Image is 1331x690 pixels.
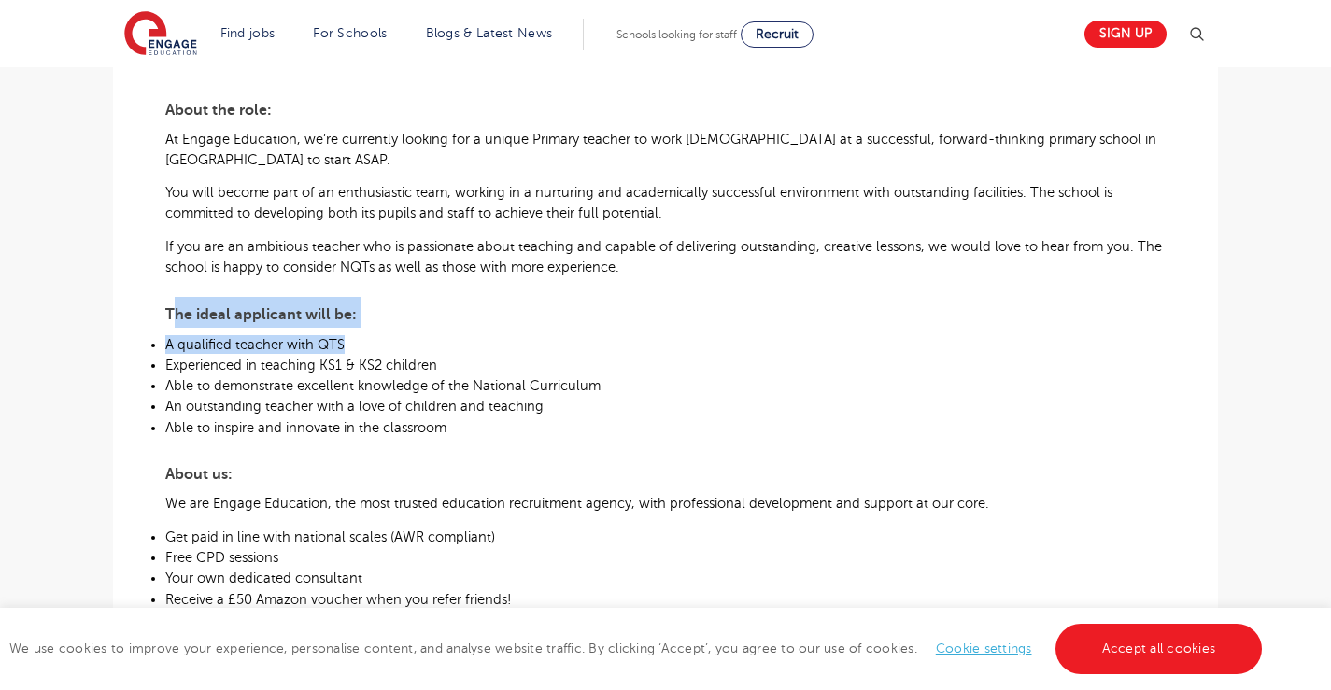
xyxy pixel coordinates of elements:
span: Able to inspire and innovate in the classroom [165,420,446,435]
span: Recruit [756,27,799,41]
a: Sign up [1084,21,1167,48]
img: Engage Education [124,11,197,58]
a: Blogs & Latest News [426,26,553,40]
a: Recruit [741,21,814,48]
a: For Schools [313,26,387,40]
a: Accept all cookies [1055,624,1263,674]
span: About the role: [165,102,272,119]
span: Free CPD sessions [165,550,278,565]
span: Your own dedicated consultant [165,570,362,585]
span: Receive a £50 Amazon voucher when you refer friends! [165,592,512,607]
span: Experienced in teaching KS1 & KS2 children [165,358,437,373]
span: A qualified teacher with QTS [165,337,345,352]
a: Find jobs [220,26,276,40]
span: About us: [165,466,233,483]
span: The ideal applicant will be: [165,306,357,323]
span: At Engage Education, we’re currently looking for a unique Primary teacher to work [DEMOGRAPHIC_DA... [165,132,1156,167]
span: We are Engage Education, the most trusted education recruitment agency, with professional develop... [165,496,989,511]
span: We use cookies to improve your experience, personalise content, and analyse website traffic. By c... [9,641,1267,655]
span: Able to demonstrate excellent knowledge of the National Curriculum [165,378,601,393]
span: Schools looking for staff [616,28,737,41]
a: Cookie settings [936,641,1032,655]
span: An outstanding teacher with a love of children and teaching [165,399,544,414]
span: Get paid in line with national scales (AWR compliant) [165,529,495,544]
span: You will become part of an enthusiastic team, working in a nurturing and academically successful ... [165,185,1112,220]
span: If you are an ambitious teacher who is passionate about teaching and capable of delivering outsta... [165,239,1162,275]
